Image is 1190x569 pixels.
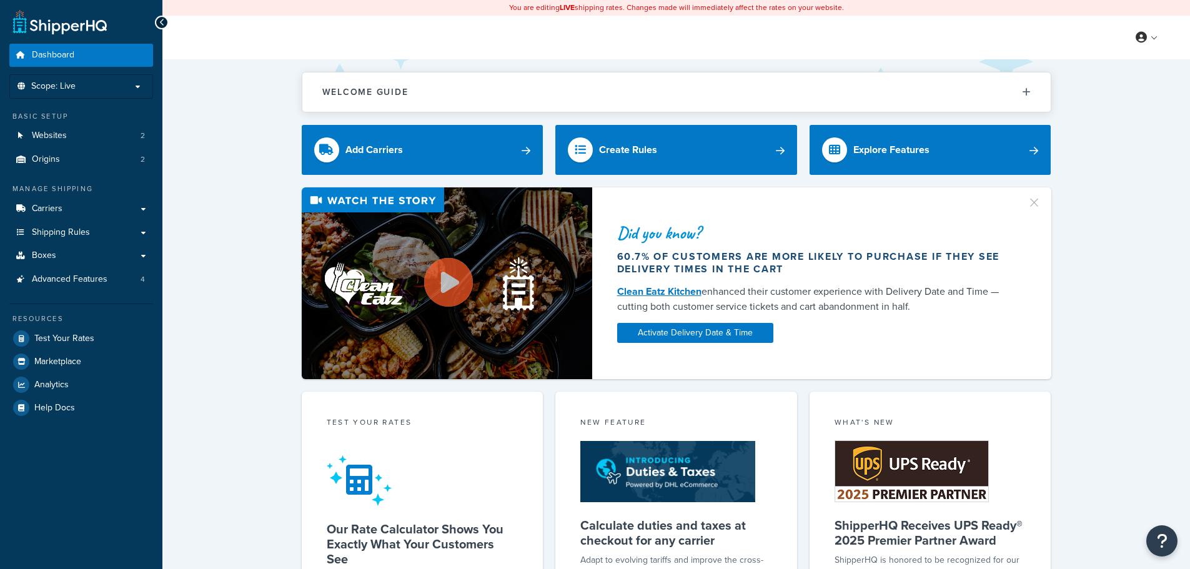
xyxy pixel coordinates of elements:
span: Marketplace [34,357,81,367]
div: What's New [835,417,1026,431]
div: Test your rates [327,417,518,431]
a: Dashboard [9,44,153,67]
h5: ShipperHQ Receives UPS Ready® 2025 Premier Partner Award [835,518,1026,548]
button: Welcome Guide [302,72,1051,112]
a: Origins2 [9,148,153,171]
a: Websites2 [9,124,153,147]
span: 2 [141,154,145,165]
li: Origins [9,148,153,171]
img: Video thumbnail [302,187,592,379]
span: Scope: Live [31,81,76,92]
span: Test Your Rates [34,334,94,344]
div: enhanced their customer experience with Delivery Date and Time — cutting both customer service ti... [617,284,1012,314]
button: Open Resource Center [1146,525,1178,557]
a: Carriers [9,197,153,220]
li: Advanced Features [9,268,153,291]
span: 2 [141,131,145,141]
span: Advanced Features [32,274,107,285]
h5: Our Rate Calculator Shows You Exactly What Your Customers See [327,522,518,567]
div: New Feature [580,417,772,431]
div: Create Rules [599,141,657,159]
h2: Welcome Guide [322,87,409,97]
span: Origins [32,154,60,165]
a: Shipping Rules [9,221,153,244]
h5: Calculate duties and taxes at checkout for any carrier [580,518,772,548]
span: Shipping Rules [32,227,90,238]
li: Websites [9,124,153,147]
div: Basic Setup [9,111,153,122]
a: Activate Delivery Date & Time [617,323,773,343]
a: Help Docs [9,397,153,419]
a: Analytics [9,374,153,396]
a: Test Your Rates [9,327,153,350]
span: Boxes [32,250,56,261]
div: Add Carriers [345,141,403,159]
span: Dashboard [32,50,74,61]
div: Manage Shipping [9,184,153,194]
a: Explore Features [810,125,1051,175]
a: Advanced Features4 [9,268,153,291]
span: Help Docs [34,403,75,413]
div: Explore Features [853,141,930,159]
b: LIVE [560,2,575,13]
a: Marketplace [9,350,153,373]
div: Did you know? [617,224,1012,242]
span: 4 [141,274,145,285]
div: 60.7% of customers are more likely to purchase if they see delivery times in the cart [617,250,1012,275]
a: Add Carriers [302,125,543,175]
a: Clean Eatz Kitchen [617,284,702,299]
span: Websites [32,131,67,141]
span: Analytics [34,380,69,390]
a: Create Rules [555,125,797,175]
span: Carriers [32,204,62,214]
a: Boxes [9,244,153,267]
div: Resources [9,314,153,324]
